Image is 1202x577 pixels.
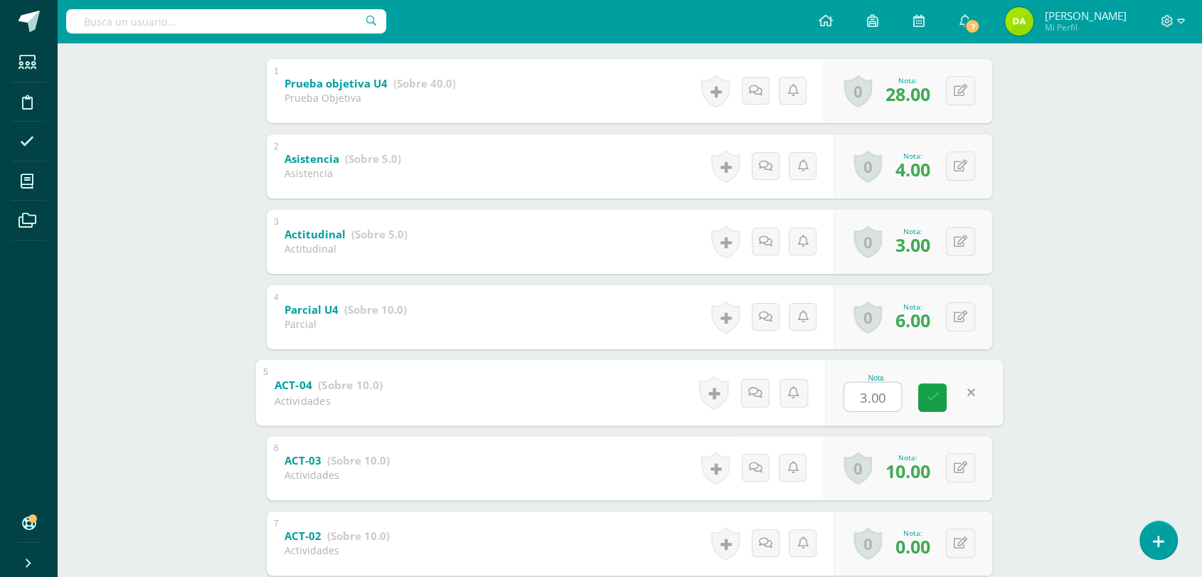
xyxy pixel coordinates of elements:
[284,91,455,105] div: Prueba Objetiva
[844,452,872,485] a: 0
[844,374,908,381] div: Nota
[393,76,456,90] strong: (Sobre 40.0)
[895,233,930,257] span: 3.00
[1044,21,1126,33] span: Mi Perfil
[895,308,930,332] span: 6.00
[895,226,930,236] div: Nota:
[284,299,407,322] a: Parcial U4 (Sobre 10.0)
[844,75,872,107] a: 0
[284,166,401,180] div: Asistencia
[885,452,930,462] div: Nota:
[284,529,321,543] b: ACT-02
[853,301,882,334] a: 0
[895,534,930,559] span: 0.00
[895,528,930,538] div: Nota:
[284,450,390,472] a: ACT-03 (Sobre 10.0)
[284,544,390,557] div: Actividades
[284,468,390,482] div: Actividades
[844,382,901,411] input: 0-10.0
[284,223,408,246] a: Actitudinal (Sobre 5.0)
[284,525,390,548] a: ACT-02 (Sobre 10.0)
[964,18,980,34] span: 7
[318,377,383,392] strong: (Sobre 10.0)
[344,302,407,317] strong: (Sobre 10.0)
[327,529,390,543] strong: (Sobre 10.0)
[284,148,401,171] a: Asistencia (Sobre 5.0)
[1044,9,1126,23] span: [PERSON_NAME]
[1005,7,1033,36] img: 786e783610561c3eb27341371ea08d67.png
[66,9,386,33] input: Busca un usuario...
[274,377,312,392] b: ACT-04
[895,302,930,312] div: Nota:
[284,302,339,317] b: Parcial U4
[895,151,930,161] div: Nota:
[284,242,408,255] div: Actitudinal
[327,453,390,467] strong: (Sobre 10.0)
[853,226,882,258] a: 0
[284,317,407,331] div: Parcial
[284,73,456,95] a: Prueba objetiva U4 (Sobre 40.0)
[284,152,339,166] b: Asistencia
[274,374,382,396] a: ACT-04 (Sobre 10.0)
[274,393,382,407] div: Actividades
[853,150,882,183] a: 0
[284,453,321,467] b: ACT-03
[284,76,388,90] b: Prueba objetiva U4
[853,527,882,560] a: 0
[345,152,401,166] strong: (Sobre 5.0)
[885,75,930,85] div: Nota:
[351,227,408,241] strong: (Sobre 5.0)
[885,82,930,106] span: 28.00
[284,227,346,241] b: Actitudinal
[885,459,930,483] span: 10.00
[895,157,930,181] span: 4.00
